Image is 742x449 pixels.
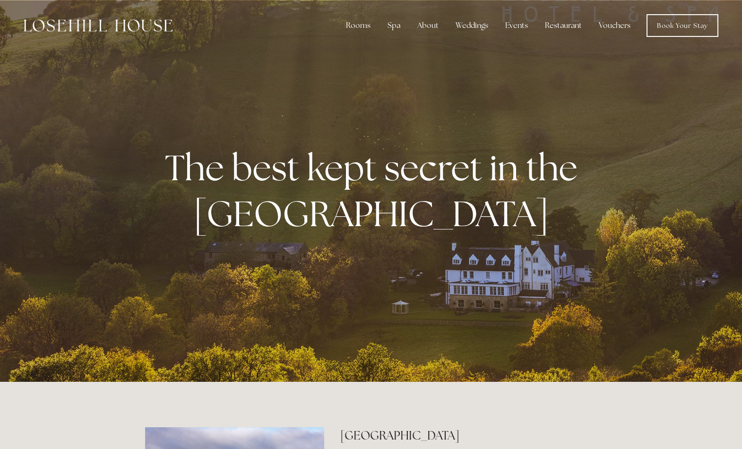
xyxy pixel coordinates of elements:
[498,16,535,35] div: Events
[340,427,597,444] h2: [GEOGRAPHIC_DATA]
[647,14,718,37] a: Book Your Stay
[380,16,408,35] div: Spa
[591,16,638,35] a: Vouchers
[24,19,173,32] img: Losehill House
[410,16,446,35] div: About
[338,16,378,35] div: Rooms
[448,16,496,35] div: Weddings
[165,144,585,237] strong: The best kept secret in the [GEOGRAPHIC_DATA]
[537,16,589,35] div: Restaurant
